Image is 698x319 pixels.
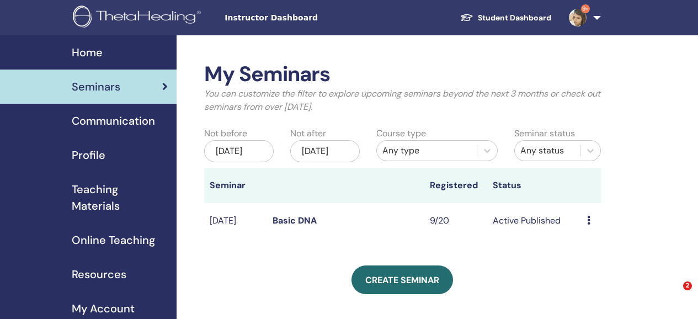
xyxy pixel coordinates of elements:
span: 2 [683,281,692,290]
h2: My Seminars [204,62,601,87]
span: Seminars [72,78,120,95]
span: My Account [72,300,135,317]
span: Profile [72,147,105,163]
span: Teaching Materials [72,181,168,214]
div: [DATE] [290,140,360,162]
span: Communication [72,113,155,129]
a: Basic DNA [273,215,317,226]
span: Resources [72,266,126,283]
iframe: Intercom live chat [660,281,687,308]
img: graduation-cap-white.svg [460,13,473,22]
td: 9/20 [424,203,487,239]
span: Home [72,44,103,61]
td: Active Published [487,203,582,239]
label: Seminar status [514,127,575,140]
p: You can customize the filter to explore upcoming seminars beyond the next 3 months or check out s... [204,87,601,114]
th: Seminar [204,168,267,203]
th: Status [487,168,582,203]
a: Student Dashboard [451,8,560,28]
span: Online Teaching [72,232,155,248]
label: Course type [376,127,426,140]
img: default.jpg [569,9,587,26]
label: Not before [204,127,247,140]
div: Any status [520,144,574,157]
div: [DATE] [204,140,274,162]
span: Instructor Dashboard [225,12,390,24]
td: [DATE] [204,203,267,239]
a: Create seminar [351,265,453,294]
label: Not after [290,127,326,140]
span: Create seminar [365,274,439,286]
span: 9+ [581,4,590,13]
img: logo.png [73,6,205,30]
th: Registered [424,168,487,203]
div: Any type [382,144,471,157]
